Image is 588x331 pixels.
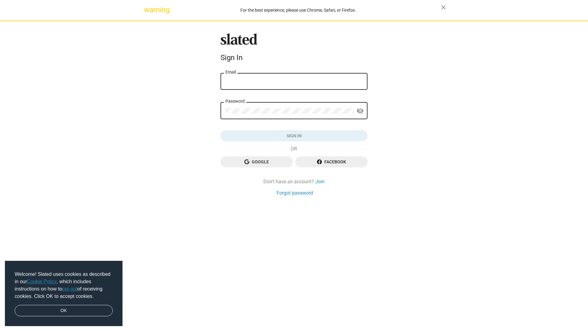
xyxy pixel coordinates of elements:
mat-icon: close [440,4,447,11]
a: Forgot password [277,190,313,196]
button: Show password [354,105,366,117]
span: Facebook [300,156,363,167]
div: For the best experience, please use Chrome, Safari, or Firefox. [156,6,441,14]
span: Google [225,156,288,167]
a: Cookie Policy [27,279,57,284]
mat-icon: warning [144,6,151,13]
div: cookieconsent [5,261,123,326]
a: opt-out [62,286,77,291]
div: Sign In [221,53,367,62]
button: Facebook [295,156,367,167]
div: Don't have an account? [221,178,367,185]
a: Join [315,178,325,185]
button: Google [221,156,293,167]
span: Welcome! Slated uses cookies as described in our , which includes instructions on how to of recei... [15,271,113,300]
sl-branding: Sign In [221,33,367,65]
a: dismiss cookie message [15,305,113,317]
mat-icon: visibility_off [356,106,364,116]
